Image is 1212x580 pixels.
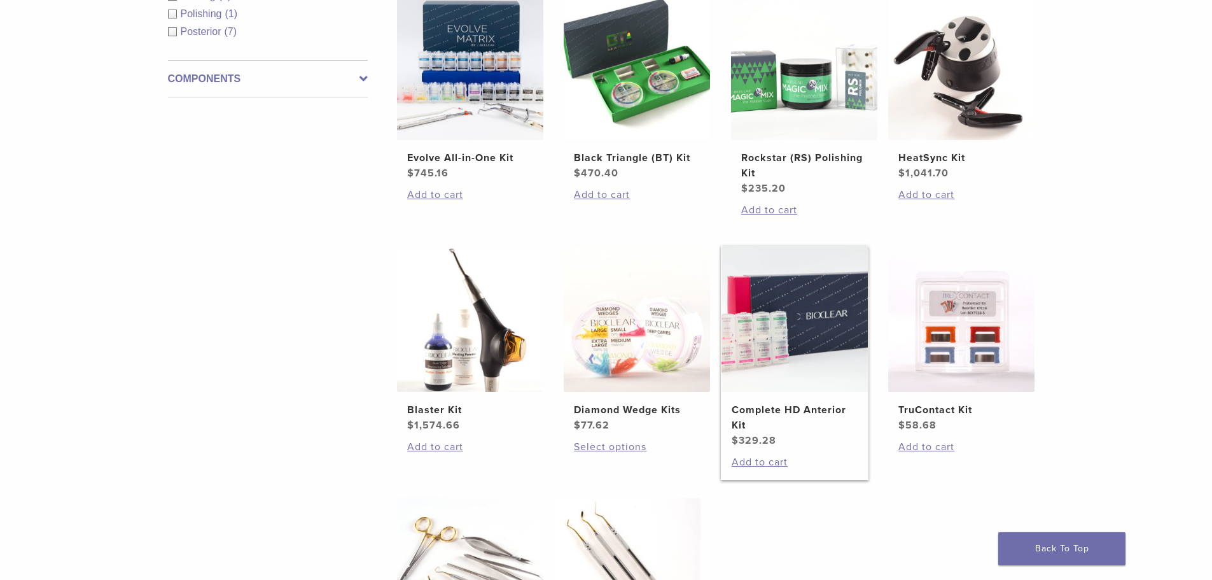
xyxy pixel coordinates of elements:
bdi: 235.20 [741,182,786,195]
a: Add to cart: “Black Triangle (BT) Kit” [574,187,700,202]
bdi: 329.28 [732,434,776,447]
img: TruContact Kit [888,246,1034,392]
bdi: 58.68 [898,419,937,432]
h2: Rockstar (RS) Polishing Kit [741,150,867,181]
a: TruContact KitTruContact Kit $58.68 [888,246,1036,433]
a: Add to cart: “HeatSync Kit” [898,187,1024,202]
h2: Blaster Kit [407,402,533,418]
h2: Evolve All-in-One Kit [407,150,533,166]
span: $ [741,182,748,195]
span: $ [732,434,739,447]
img: Blaster Kit [397,246,543,392]
h2: HeatSync Kit [898,150,1024,166]
a: Select options for “Diamond Wedge Kits” [574,439,700,455]
span: (1) [225,8,237,19]
span: $ [898,419,905,432]
a: Add to cart: “Complete HD Anterior Kit” [732,455,858,470]
span: $ [407,419,414,432]
span: $ [574,167,581,180]
a: Back To Top [998,532,1125,565]
span: Posterior [181,26,225,37]
a: Add to cart: “TruContact Kit” [898,439,1024,455]
img: Complete HD Anterior Kit [721,246,868,392]
span: $ [407,167,414,180]
a: Blaster KitBlaster Kit $1,574.66 [396,246,545,433]
a: Add to cart: “Evolve All-in-One Kit” [407,187,533,202]
a: Complete HD Anterior KitComplete HD Anterior Kit $329.28 [721,246,869,448]
a: Add to cart: “Rockstar (RS) Polishing Kit” [741,202,867,218]
span: $ [574,419,581,432]
span: $ [898,167,905,180]
span: (7) [225,26,237,37]
h2: Complete HD Anterior Kit [732,402,858,433]
bdi: 77.62 [574,419,609,432]
a: Add to cart: “Blaster Kit” [407,439,533,455]
bdi: 1,041.70 [898,167,949,180]
bdi: 745.16 [407,167,449,180]
span: Polishing [181,8,225,19]
img: Diamond Wedge Kits [564,246,710,392]
bdi: 470.40 [574,167,618,180]
bdi: 1,574.66 [407,419,460,432]
label: Components [168,71,368,87]
h2: TruContact Kit [898,402,1024,418]
h2: Black Triangle (BT) Kit [574,150,700,166]
a: Diamond Wedge KitsDiamond Wedge Kits $77.62 [563,246,711,433]
h2: Diamond Wedge Kits [574,402,700,418]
